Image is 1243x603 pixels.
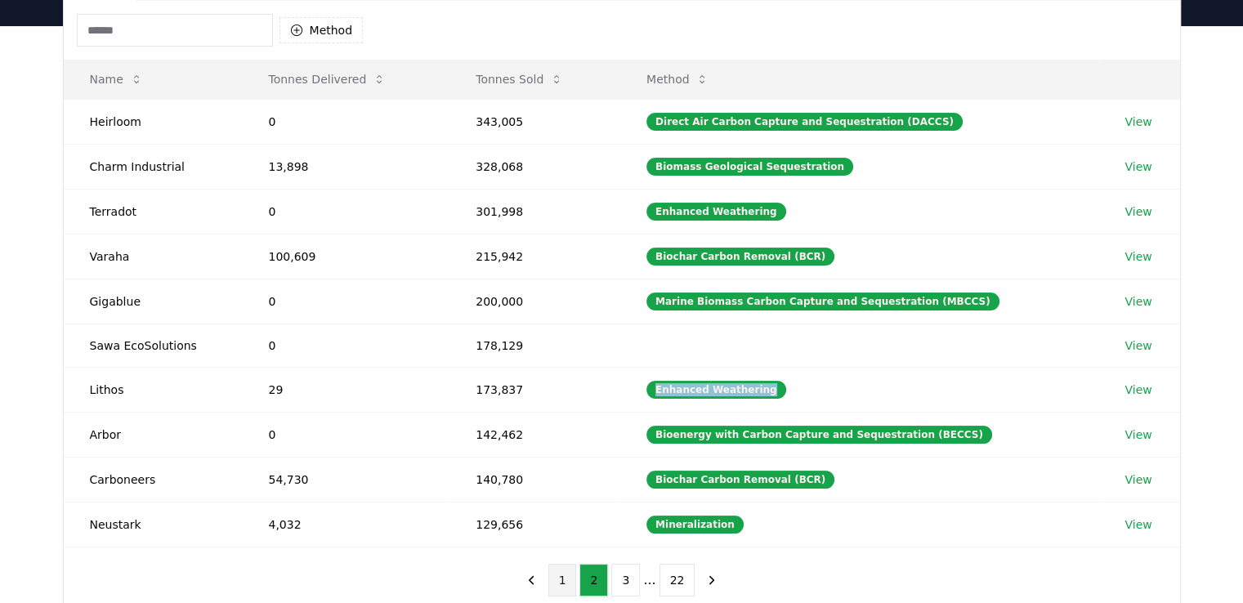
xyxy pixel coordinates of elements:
[1125,427,1151,443] a: View
[1125,203,1151,220] a: View
[242,279,449,324] td: 0
[77,63,156,96] button: Name
[660,564,695,596] button: 22
[242,324,449,367] td: 0
[449,144,620,189] td: 328,068
[64,99,243,144] td: Heirloom
[1125,114,1151,130] a: View
[463,63,576,96] button: Tonnes Sold
[1125,248,1151,265] a: View
[242,457,449,502] td: 54,730
[242,234,449,279] td: 100,609
[449,324,620,367] td: 178,129
[242,502,449,547] td: 4,032
[64,279,243,324] td: Gigablue
[643,570,655,590] li: ...
[242,144,449,189] td: 13,898
[548,564,577,596] button: 1
[242,412,449,457] td: 0
[449,99,620,144] td: 343,005
[449,457,620,502] td: 140,780
[611,564,640,596] button: 3
[646,158,853,176] div: Biomass Geological Sequestration
[646,471,834,489] div: Biochar Carbon Removal (BCR)
[646,381,786,399] div: Enhanced Weathering
[64,234,243,279] td: Varaha
[64,367,243,412] td: Lithos
[449,189,620,234] td: 301,998
[1125,516,1151,533] a: View
[646,516,744,534] div: Mineralization
[1125,471,1151,488] a: View
[64,144,243,189] td: Charm Industrial
[64,412,243,457] td: Arbor
[1125,159,1151,175] a: View
[1125,337,1151,354] a: View
[449,502,620,547] td: 129,656
[449,367,620,412] td: 173,837
[646,113,963,131] div: Direct Air Carbon Capture and Sequestration (DACCS)
[646,248,834,266] div: Biochar Carbon Removal (BCR)
[255,63,399,96] button: Tonnes Delivered
[646,293,999,310] div: Marine Biomass Carbon Capture and Sequestration (MBCCS)
[242,367,449,412] td: 29
[449,412,620,457] td: 142,462
[64,189,243,234] td: Terradot
[646,203,786,221] div: Enhanced Weathering
[579,564,608,596] button: 2
[64,324,243,367] td: Sawa EcoSolutions
[646,426,992,444] div: Bioenergy with Carbon Capture and Sequestration (BECCS)
[449,279,620,324] td: 200,000
[64,457,243,502] td: Carboneers
[279,17,364,43] button: Method
[698,564,726,596] button: next page
[1125,382,1151,398] a: View
[1125,293,1151,310] a: View
[449,234,620,279] td: 215,942
[64,502,243,547] td: Neustark
[242,189,449,234] td: 0
[242,99,449,144] td: 0
[633,63,722,96] button: Method
[517,564,545,596] button: previous page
